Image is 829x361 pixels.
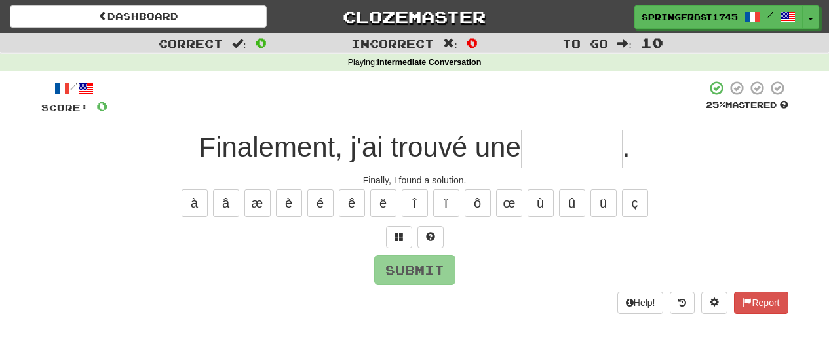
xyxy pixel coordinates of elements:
[232,38,246,49] span: :
[767,10,773,20] span: /
[642,11,738,23] span: SpringFrost1745
[670,292,695,314] button: Round history (alt+y)
[528,189,554,217] button: ù
[467,35,478,50] span: 0
[276,189,302,217] button: è
[402,189,428,217] button: î
[386,226,412,248] button: Switch sentence to multiple choice alt+p
[339,189,365,217] button: ê
[706,100,788,111] div: Mastered
[734,292,788,314] button: Report
[286,5,543,28] a: Clozemaster
[465,189,491,217] button: ô
[706,100,725,110] span: 25 %
[562,37,608,50] span: To go
[256,35,267,50] span: 0
[622,189,648,217] button: ç
[641,35,663,50] span: 10
[634,5,803,29] a: SpringFrost1745 /
[370,189,396,217] button: ë
[41,80,107,96] div: /
[617,38,632,49] span: :
[159,37,223,50] span: Correct
[377,58,481,67] strong: Intermediate Conversation
[96,98,107,114] span: 0
[559,189,585,217] button: û
[182,189,208,217] button: à
[417,226,444,248] button: Single letter hint - you only get 1 per sentence and score half the points! alt+h
[41,102,88,113] span: Score:
[623,132,630,162] span: .
[10,5,267,28] a: Dashboard
[307,189,334,217] button: é
[374,255,455,285] button: Submit
[590,189,617,217] button: ü
[617,292,664,314] button: Help!
[433,189,459,217] button: ï
[244,189,271,217] button: æ
[199,132,521,162] span: Finalement, j'ai trouvé une
[443,38,457,49] span: :
[496,189,522,217] button: œ
[213,189,239,217] button: â
[41,174,788,187] div: Finally, I found a solution.
[351,37,434,50] span: Incorrect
